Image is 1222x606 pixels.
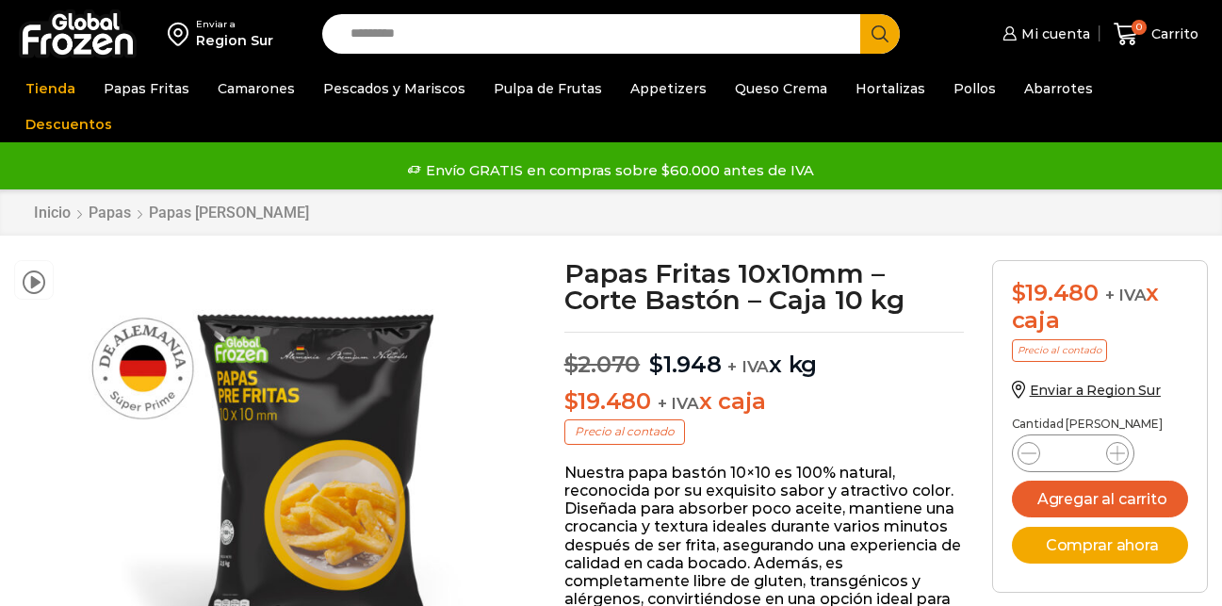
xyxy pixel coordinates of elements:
[564,388,964,416] p: x caja
[33,204,72,221] a: Inicio
[1012,481,1188,517] button: Agregar al carrito
[1012,418,1188,431] p: Cantidad [PERSON_NAME]
[1105,286,1147,304] span: + IVA
[196,31,273,50] div: Region Sur
[564,332,964,379] p: x kg
[314,71,475,106] a: Pescados y Mariscos
[649,351,722,378] bdi: 1.948
[168,18,196,50] img: address-field-icon.svg
[564,387,651,415] bdi: 19.480
[484,71,611,106] a: Pulpa de Frutas
[16,71,85,106] a: Tienda
[1147,25,1198,43] span: Carrito
[1055,440,1091,467] input: Product quantity
[1030,382,1161,399] span: Enviar a Region Sur
[998,15,1090,53] a: Mi cuenta
[564,351,578,378] span: $
[1109,12,1203,57] a: 0 Carrito
[1132,20,1147,35] span: 0
[1015,71,1102,106] a: Abarrotes
[564,351,641,378] bdi: 2.070
[649,351,663,378] span: $
[727,357,769,376] span: + IVA
[196,18,273,31] div: Enviar a
[1012,382,1161,399] a: Enviar a Region Sur
[16,106,122,142] a: Descuentos
[1012,527,1188,564] button: Comprar ahora
[621,71,716,106] a: Appetizers
[33,204,310,221] nav: Breadcrumb
[658,394,699,413] span: + IVA
[208,71,304,106] a: Camarones
[1012,339,1107,362] p: Precio al contado
[88,204,132,221] a: Papas
[846,71,935,106] a: Hortalizas
[1017,25,1090,43] span: Mi cuenta
[564,387,578,415] span: $
[94,71,199,106] a: Papas Fritas
[564,419,685,444] p: Precio al contado
[1012,279,1099,306] bdi: 19.480
[725,71,837,106] a: Queso Crema
[564,260,964,313] h1: Papas Fritas 10x10mm – Corte Bastón – Caja 10 kg
[944,71,1005,106] a: Pollos
[1012,280,1188,335] div: x caja
[860,14,900,54] button: Search button
[1012,279,1026,306] span: $
[148,204,310,221] a: Papas [PERSON_NAME]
